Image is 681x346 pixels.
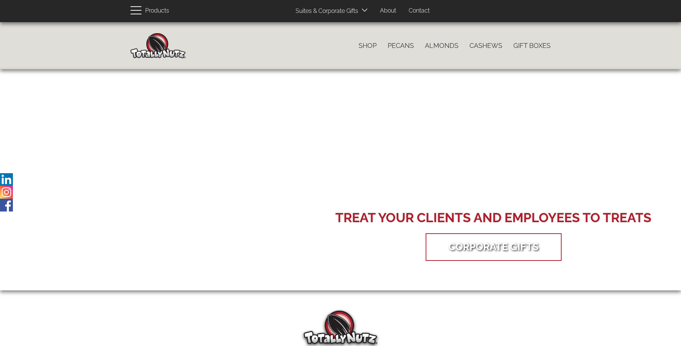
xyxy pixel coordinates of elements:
[145,6,169,16] span: Products
[374,4,402,18] a: About
[304,311,377,344] img: Totally Nutz Logo
[437,235,550,258] a: Corporate Gifts
[382,38,419,53] a: Pecans
[508,38,556,53] a: Gift Boxes
[464,38,508,53] a: Cashews
[130,33,186,58] img: Home
[353,38,382,53] a: Shop
[403,4,435,18] a: Contact
[419,38,464,53] a: Almonds
[290,4,360,18] a: Suites & Corporate Gifts
[335,209,652,227] div: Treat your Clients and Employees to Treats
